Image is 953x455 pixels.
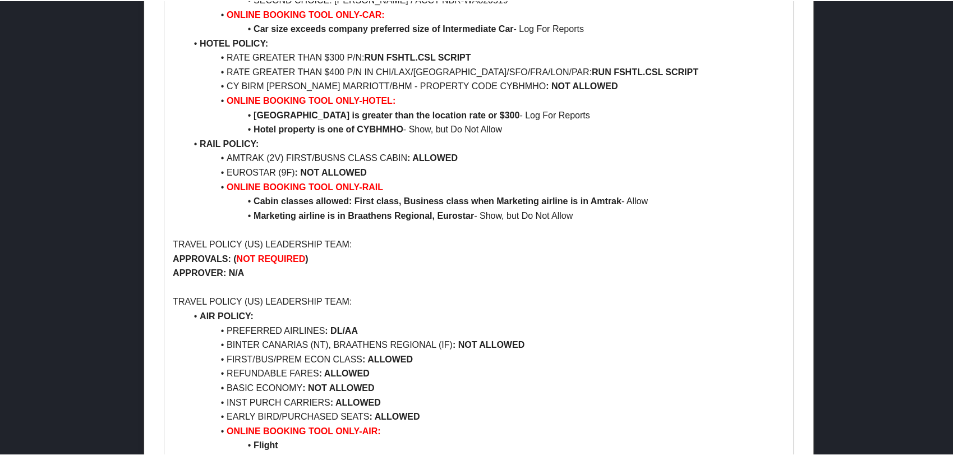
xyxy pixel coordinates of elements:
[546,80,618,90] strong: : NOT ALLOWED
[200,138,259,148] strong: RAIL POLICY:
[227,181,383,191] strong: ONLINE BOOKING TOOL ONLY-RAIL
[254,123,403,133] strong: Hotel property is one of CYBHMHO
[186,78,785,93] li: CY BIRM [PERSON_NAME] MARRIOTT/BHM - PROPERTY CODE CYBHMHO
[186,107,785,122] li: - Log For Reports
[369,411,420,420] strong: : ALLOWED
[453,339,524,348] strong: : NOT ALLOWED
[330,397,381,406] strong: : ALLOWED
[186,365,785,380] li: REFUNDABLE FARES
[186,394,785,409] li: INST PURCH CARRIERS
[227,95,395,104] strong: ONLINE BOOKING TOOL ONLY-HOTEL:
[295,167,367,176] strong: : NOT ALLOWED
[227,9,385,19] strong: ONLINE BOOKING TOOL ONLY-CAR:
[362,353,413,363] strong: : ALLOWED
[186,64,785,79] li: RATE GREATER THAN $400 P/N IN CHI/LAX/[GEOGRAPHIC_DATA]/SFO/FRA/LON/PAR:
[227,425,380,435] strong: ONLINE BOOKING TOOL ONLY-AIR:
[173,236,785,251] p: TRAVEL POLICY (US) LEADERSHIP TEAM:
[173,267,244,277] strong: APPROVER: N/A
[186,121,785,136] li: - Show, but Do Not Allow
[186,380,785,394] li: BASIC ECONOMY
[592,66,698,76] strong: RUN FSHTL.CSL SCRIPT
[237,253,306,263] strong: NOT REQUIRED
[364,52,471,61] strong: RUN FSHTL.CSL SCRIPT
[173,253,236,263] strong: APPROVALS: (
[186,351,785,366] li: FIRST/BUS/PREM ECON CLASS
[186,208,785,222] li: - Show, but Do Not Allow
[186,150,785,164] li: AMTRAK (2V) FIRST/BUSNS CLASS CABIN
[254,23,513,33] strong: Car size exceeds company preferred size of Intermediate Car
[200,38,268,47] strong: HOTEL POLICY:
[186,21,785,35] li: - Log For Reports
[254,439,278,449] strong: Flight
[186,193,785,208] li: - Allow
[186,323,785,337] li: PREFERRED AIRLINES
[407,152,458,162] strong: : ALLOWED
[325,325,358,334] strong: : DL/AA
[319,367,370,377] strong: : ALLOWED
[254,109,519,119] strong: [GEOGRAPHIC_DATA] is greater than the location rate or $300
[200,310,254,320] strong: AIR POLICY:
[305,253,308,263] strong: )
[254,210,474,219] strong: Marketing airline is in Braathens Regional, Eurostar
[186,164,785,179] li: EUROSTAR (9F)
[302,382,374,392] strong: : NOT ALLOWED
[186,49,785,64] li: RATE GREATER THAN $300 P/N:
[186,408,785,423] li: EARLY BIRD/PURCHASED SEATS
[173,293,785,308] p: TRAVEL POLICY (US) LEADERSHIP TEAM:
[254,195,621,205] strong: Cabin classes allowed: First class, Business class when Marketing airline is in Amtrak
[186,337,785,351] li: BINTER CANARIAS (NT), BRAATHENS REGIONAL (IF)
